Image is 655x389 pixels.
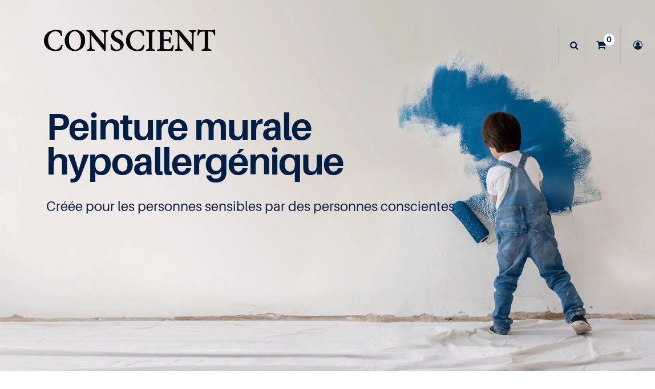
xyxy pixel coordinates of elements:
sup: 0 [604,34,614,45]
a: Peinture [297,25,357,66]
span: Nettoyant [364,38,409,51]
span: Peinture [304,38,340,51]
span: hypoallergénique [46,139,343,183]
span: Notre histoire [421,38,481,51]
a: 0 [588,25,620,65]
span: Peinture murale [46,104,312,148]
p: Créée pour les personnes sensibles par des personnes conscientes [46,197,608,216]
a: Logo of Conscient [41,23,217,68]
img: Conscient [41,23,217,68]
